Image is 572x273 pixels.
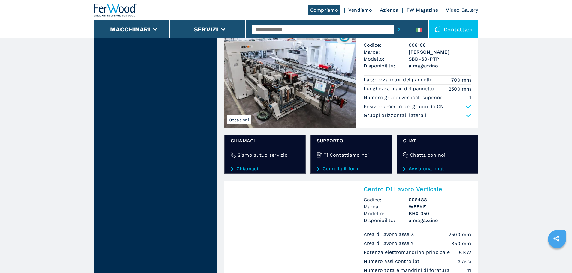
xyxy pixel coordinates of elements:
span: Modello: [364,55,409,62]
em: 850 mm [451,240,471,247]
p: Area di lavoro asse Y [364,240,415,247]
p: Posizionamento dei gruppi da CN [364,103,444,110]
h3: 006488 [409,196,471,203]
span: Modello: [364,210,409,217]
a: FW Magazine [407,7,438,13]
a: Avvia una chat [403,166,472,171]
img: Contattaci [435,26,441,32]
a: Compila il form [317,166,386,171]
span: Chiamaci [231,137,299,144]
span: Codice: [364,42,409,49]
em: 2500 mm [449,85,471,92]
span: Marca: [364,203,409,210]
h4: Ti Contattiamo noi [324,152,369,159]
p: Potenza elettromandrino principale [364,249,452,256]
span: a magazzino [409,62,471,69]
img: Siamo al tuo servizio [231,152,236,158]
em: 5 KW [459,249,471,256]
a: Azienda [380,7,399,13]
p: Larghezza max. del pannello [364,76,434,83]
h2: Centro Di Lavoro Verticale [364,185,471,193]
img: Foratrice automatica KOCH SBD-60-PTP [224,26,356,128]
img: Ti Contattiamo noi [317,152,322,158]
span: Disponibilità: [364,217,409,224]
p: Numero assi controllati [364,258,422,265]
em: 1 [469,94,471,101]
a: Chiamaci [231,166,299,171]
a: sharethis [549,231,564,246]
img: Ferwood [94,4,137,17]
span: Disponibilità: [364,62,409,69]
p: Area di lavoro asse X [364,231,416,238]
h3: 006106 [409,42,471,49]
button: submit-button [394,22,404,36]
img: Chatta con noi [403,152,408,158]
h3: WEEKE [409,203,471,210]
h3: BHX 050 [409,210,471,217]
h4: Chatta con noi [410,152,446,159]
h3: SBD-60-PTP [409,55,471,62]
p: Lunghezza max. del pannello [364,85,436,92]
a: Vendiamo [348,7,372,13]
a: Compriamo [308,5,340,15]
span: Supporto [317,137,386,144]
em: 3 assi [458,258,471,265]
em: 2500 mm [449,231,471,238]
span: Marca: [364,49,409,55]
h4: Siamo al tuo servizio [238,152,288,159]
div: Contattaci [429,20,478,38]
button: Servizi [194,26,218,33]
h3: [PERSON_NAME] [409,49,471,55]
span: a magazzino [409,217,471,224]
span: chat [403,137,472,144]
span: Codice: [364,196,409,203]
em: 700 mm [451,76,471,83]
iframe: Chat [546,246,567,269]
span: Occasioni [227,115,251,124]
a: Foratrice automatica KOCH SBD-60-PTPOccasioni006106Foratrice automaticaCodice:006106Marca:[PERSON... [224,26,478,128]
button: Macchinari [110,26,150,33]
a: Video Gallery [446,7,478,13]
p: Gruppi orizzontali laterali [364,112,426,119]
p: Numero gruppi verticali superiori [364,94,446,101]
